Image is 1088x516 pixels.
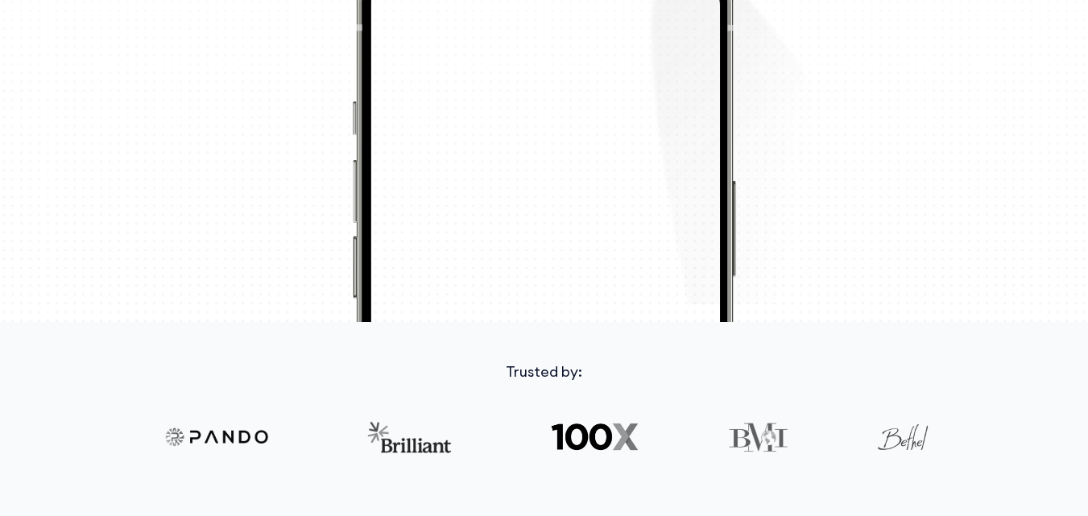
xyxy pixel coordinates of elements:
img: 100X logo [548,421,641,453]
img: Bethel logo [875,421,931,453]
img: Brilliant logo [365,421,461,453]
img: BMI logo [728,421,788,453]
img: Pando logo [158,421,279,453]
div: Trusted by: [32,361,1056,382]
